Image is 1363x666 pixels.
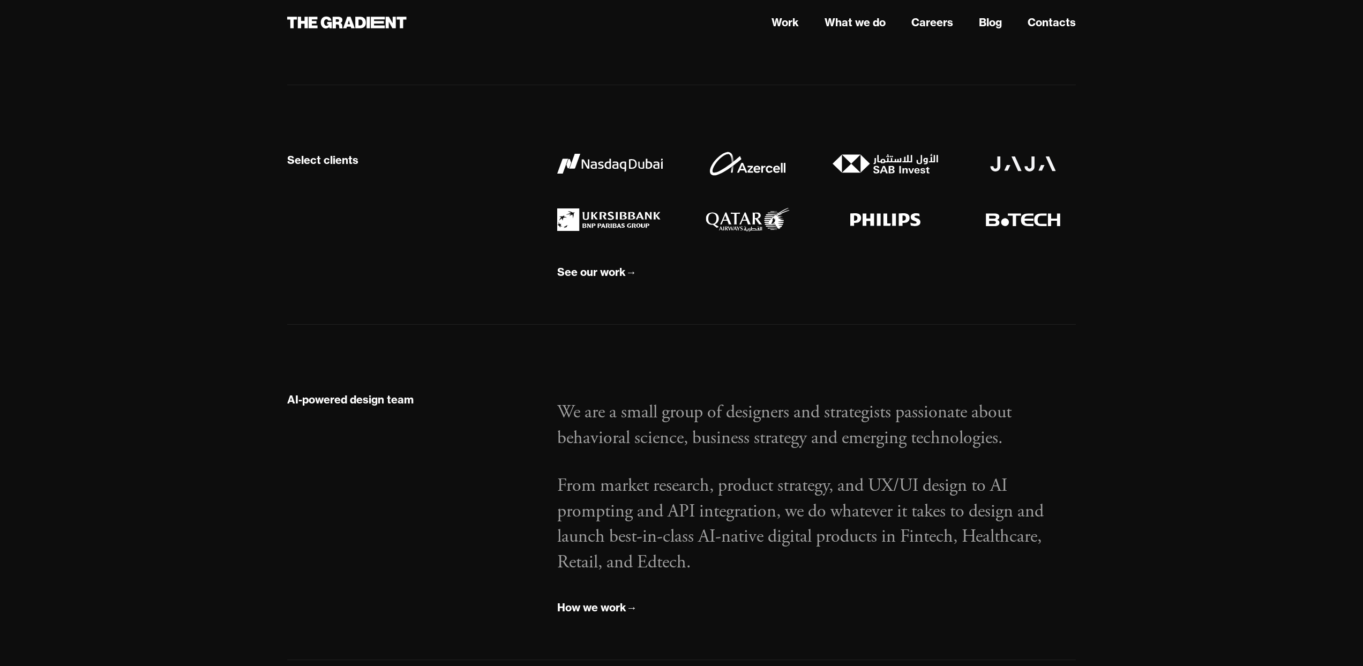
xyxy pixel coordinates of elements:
div: How we work [557,601,626,615]
div: Select clients [287,153,358,167]
div: AI-powered design team [287,393,414,407]
div: See our work [557,265,626,279]
p: From market research, product strategy, and UX/UI design to AI prompting and API integration, we ... [557,473,1076,575]
a: Contacts [1028,14,1076,31]
img: SAB Invest [833,154,938,174]
a: Blog [979,14,1002,31]
div: → [626,265,636,279]
a: Work [772,14,799,31]
a: See our work→ [557,264,636,281]
a: Careers [911,14,953,31]
p: We are a small group of designers and strategists passionate about behavioral science, business s... [557,400,1076,451]
div: → [626,601,637,615]
a: What we do [825,14,886,31]
img: Nasdaq Dubai logo [557,154,663,174]
a: How we work→ [557,599,637,617]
